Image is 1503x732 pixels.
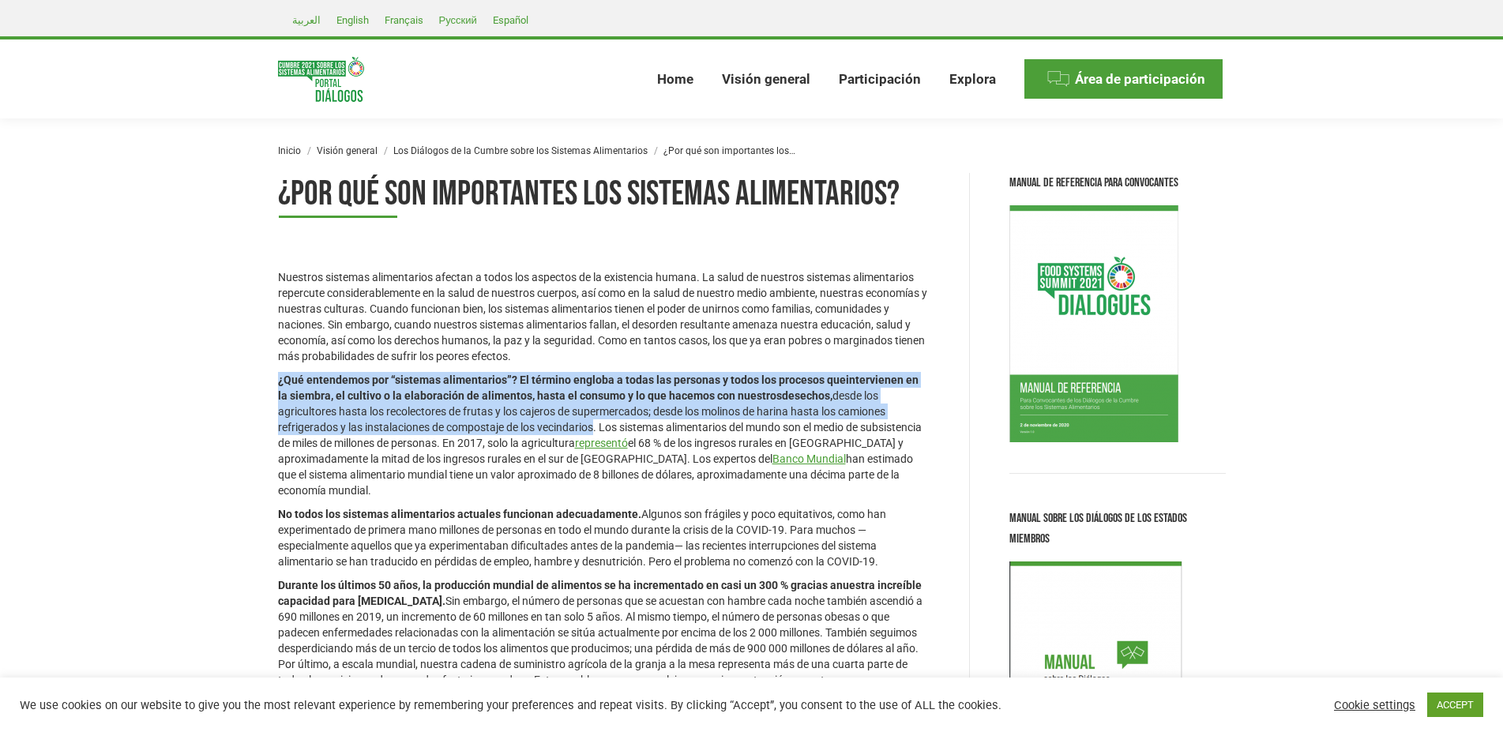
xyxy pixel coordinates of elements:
a: ACCEPT [1427,693,1483,717]
div: Page 4 [278,173,930,218]
a: Banco Mundial [772,452,846,465]
span: ¿Por qué son importantes los… [663,145,795,156]
p: Algunos son frágiles y poco equitativos, como han experimentado de primera mano millones de perso... [278,506,930,569]
span: Visión general [722,71,810,88]
strong: desechos, [782,389,832,402]
a: Español [485,10,536,29]
h1: ¿Por qué son importantes los Sistemas Alimentarios? [278,173,930,218]
div: We use cookies on our website to give you the most relevant experience by remembering your prefer... [20,698,1044,712]
div: Manual de Referencia para Convocantes [1009,173,1226,193]
span: العربية [292,14,321,26]
span: Explora [949,71,996,88]
span: Área de participación [1075,71,1205,88]
p: Nuestros sistemas alimentarios afectan a todos los aspectos de la existencia humana. La salud de ... [278,269,930,364]
p: Sin embargo, el número de personas que se acuestan con hambre cada noche también ascendió a 690 m... [278,577,930,688]
div: Manual sobre los Diálogos de los Estados Miembros [1009,509,1226,550]
a: Cookie settings [1334,698,1415,712]
a: العربية [284,10,329,29]
a: Visión general [317,145,378,156]
strong: No todos los sistemas alimentarios actuales funcionan adecuadamente. [278,508,641,520]
div: Page 5 [278,173,930,218]
a: representó [575,437,628,449]
strong: ¿Qué entendemos por “sistemas alimentarios”? El término engloba a todas las personas y todos los ... [278,374,846,386]
span: Participación [839,71,921,88]
span: Русский [439,14,477,26]
span: Home [657,71,693,88]
img: Menu icon [1046,67,1070,91]
span: Español [493,14,528,26]
a: Français [377,10,431,29]
img: Convenors Reference Manual now available [1009,205,1178,442]
a: English [329,10,377,29]
p: desde los agricultores hasta los recolectores de frutas y los cajeros de supermercados; desde los... [278,372,930,498]
strong: Durante los últimos 50 años, la producción mundial de alimentos se ha incrementado en casi un 300... [278,579,836,591]
a: Los Diálogos de la Cumbre sobre los Sistemas Alimentarios [393,145,648,156]
span: English [336,14,369,26]
img: Food Systems Summit Dialogues [278,57,364,102]
span: Français [385,14,423,26]
a: Русский [431,10,485,29]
